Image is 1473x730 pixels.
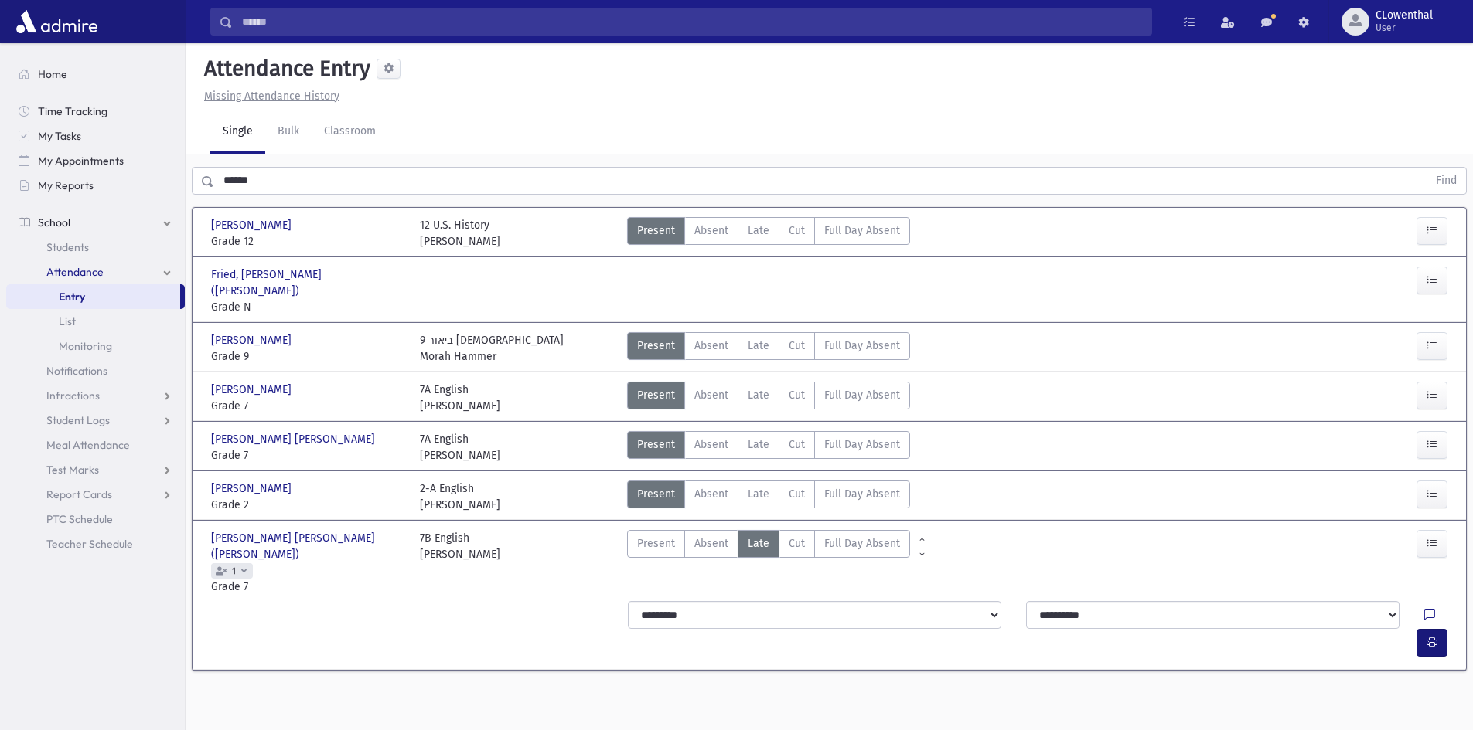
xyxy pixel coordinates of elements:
span: CLowenthal [1376,9,1433,22]
span: Home [38,67,67,81]
span: Full Day Absent [824,387,900,403]
span: Late [748,535,769,552]
span: Grade 9 [211,348,404,365]
div: AttTypes [627,431,910,463]
button: Find [1427,168,1466,194]
span: Students [46,240,89,254]
span: School [38,216,70,229]
span: Full Day Absent [824,535,900,552]
a: Student Logs [6,408,185,433]
span: Fried, [PERSON_NAME] ([PERSON_NAME]) [211,267,404,299]
span: Grade 2 [211,497,404,513]
a: My Reports [6,173,185,198]
a: Monitoring [6,334,185,358]
span: Full Day Absent [824,338,900,354]
span: Notifications [46,364,107,378]
div: 7B English [PERSON_NAME] [420,530,500,595]
span: Late [748,222,769,239]
span: Grade 12 [211,233,404,250]
span: List [59,314,76,328]
span: Cut [789,535,805,552]
span: Present [637,338,675,354]
span: Cut [789,486,805,502]
span: Full Day Absent [824,222,900,239]
div: 7A English [PERSON_NAME] [420,382,500,414]
a: Single [210,110,265,154]
a: Missing Attendance History [198,90,339,103]
input: Search [233,8,1151,36]
span: [PERSON_NAME] [211,332,295,348]
div: 12 U.S. History [PERSON_NAME] [420,217,500,250]
span: Grade 7 [211,447,404,463]
span: [PERSON_NAME] [211,217,295,233]
a: PTC Schedule [6,507,185,531]
div: 2-A English [PERSON_NAME] [420,480,500,513]
span: Present [637,222,675,239]
a: List [6,309,185,334]
div: AttTypes [627,217,910,250]
div: AttTypes [627,480,910,513]
span: My Tasks [38,129,81,143]
span: 1 [229,566,239,576]
a: Students [6,235,185,260]
div: AttTypes [627,530,910,595]
span: My Reports [38,178,94,192]
span: Student Logs [46,413,110,427]
span: Meal Attendance [46,438,130,452]
span: Teacher Schedule [46,537,133,551]
span: Absent [694,436,728,453]
a: Infractions [6,383,185,408]
a: Test Marks [6,457,185,482]
span: My Appointments [38,154,124,168]
span: Cut [789,222,805,239]
a: School [6,210,185,235]
div: 7A English [PERSON_NAME] [420,431,500,463]
span: [PERSON_NAME] [PERSON_NAME] [211,431,378,447]
span: Grade 7 [211,398,404,414]
a: Meal Attendance [6,433,185,457]
a: Classroom [312,110,388,154]
span: Full Day Absent [824,486,900,502]
span: Cut [789,338,805,354]
a: Time Tracking [6,99,185,124]
span: Report Cards [46,487,112,501]
span: Absent [694,535,728,552]
span: User [1376,22,1433,34]
span: Monitoring [59,339,112,353]
span: Present [637,387,675,403]
span: Late [748,486,769,502]
span: Attendance [46,265,104,279]
span: Late [748,338,769,354]
span: Late [748,436,769,453]
span: Cut [789,387,805,403]
span: [PERSON_NAME] [PERSON_NAME] ([PERSON_NAME]) [211,530,404,562]
h5: Attendance Entry [198,56,370,82]
a: Attendance [6,260,185,284]
span: Present [637,535,675,552]
span: Present [637,436,675,453]
a: My Appointments [6,148,185,173]
span: PTC Schedule [46,512,113,526]
div: AttTypes [627,332,910,365]
span: Cut [789,436,805,453]
span: Grade N [211,299,404,315]
span: Full Day Absent [824,436,900,453]
div: 9 ביאור [DEMOGRAPHIC_DATA] Morah Hammer [420,332,564,365]
span: Grade 7 [211,579,404,595]
a: Bulk [265,110,312,154]
span: [PERSON_NAME] [211,382,295,398]
span: Entry [59,290,85,304]
span: Absent [694,222,728,239]
a: My Tasks [6,124,185,148]
span: Infractions [46,389,100,402]
a: Report Cards [6,482,185,507]
span: Absent [694,338,728,354]
img: AdmirePro [12,6,101,37]
span: Late [748,387,769,403]
a: Entry [6,284,180,309]
u: Missing Attendance History [204,90,339,103]
span: Absent [694,387,728,403]
span: Present [637,486,675,502]
a: Teacher Schedule [6,531,185,556]
div: AttTypes [627,382,910,414]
